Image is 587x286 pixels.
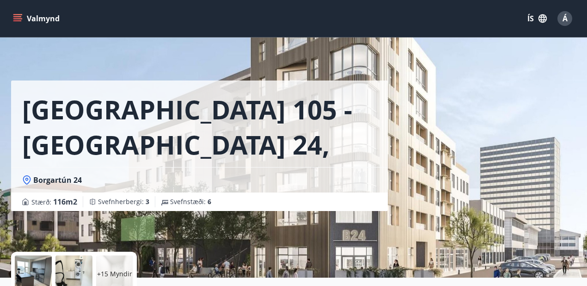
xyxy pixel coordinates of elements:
span: 3 [146,197,149,206]
button: menu [11,10,63,27]
button: Á [554,7,576,30]
span: Borgartún 24 [33,175,82,185]
span: Stærð : [31,196,77,207]
button: ÍS [522,10,552,27]
p: +15 Myndir [97,269,132,279]
span: 6 [208,197,211,206]
span: Svefnstæði : [170,197,211,206]
span: Á [563,13,568,24]
h1: [GEOGRAPHIC_DATA] 105 - [GEOGRAPHIC_DATA] 24, 313 [22,92,377,162]
span: 116 m2 [53,197,77,207]
span: Svefnherbergi : [98,197,149,206]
